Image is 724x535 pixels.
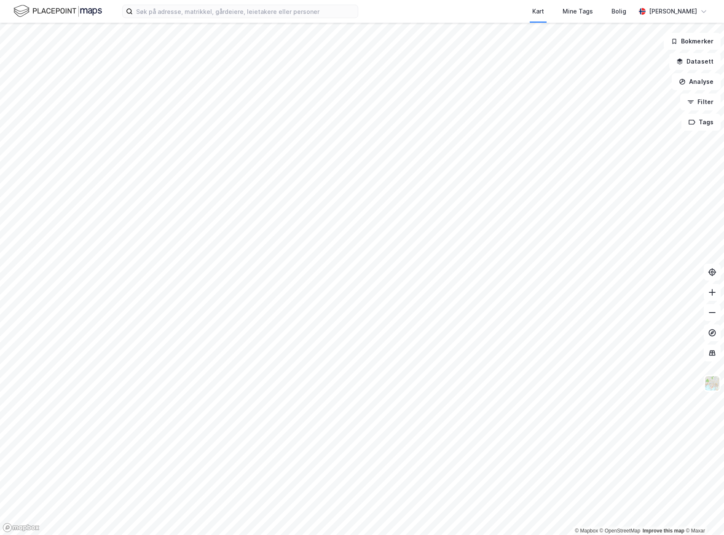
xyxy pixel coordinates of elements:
[682,495,724,535] iframe: Chat Widget
[672,73,721,90] button: Analyse
[664,33,721,50] button: Bokmerker
[532,6,544,16] div: Kart
[680,94,721,110] button: Filter
[563,6,593,16] div: Mine Tags
[682,495,724,535] div: Kontrollprogram for chat
[3,523,40,532] a: Mapbox homepage
[600,528,641,534] a: OpenStreetMap
[575,528,598,534] a: Mapbox
[669,53,721,70] button: Datasett
[643,528,684,534] a: Improve this map
[13,4,102,19] img: logo.f888ab2527a4732fd821a326f86c7f29.svg
[704,375,720,391] img: Z
[133,5,358,18] input: Søk på adresse, matrikkel, gårdeiere, leietakere eller personer
[681,114,721,131] button: Tags
[611,6,626,16] div: Bolig
[649,6,697,16] div: [PERSON_NAME]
